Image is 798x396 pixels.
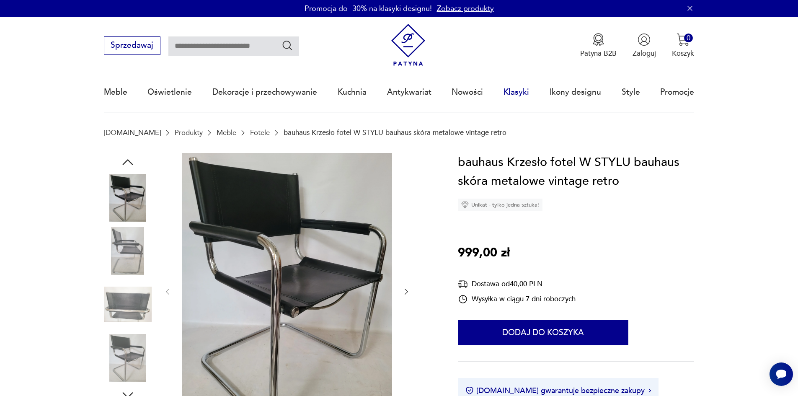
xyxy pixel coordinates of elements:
img: Zdjęcie produktu bauhaus Krzesło fotel W STYLU bauhaus skóra metalowe vintage retro [104,334,152,382]
button: [DOMAIN_NAME] gwarantuje bezpieczne zakupy [465,386,651,396]
a: Oświetlenie [147,73,192,111]
a: Antykwariat [387,73,431,111]
a: Sprzedawaj [104,43,160,49]
img: Ikona certyfikatu [465,386,474,395]
div: 0 [684,34,693,42]
img: Ikona dostawy [458,279,468,289]
a: Produkty [175,129,203,137]
img: Zdjęcie produktu bauhaus Krzesło fotel W STYLU bauhaus skóra metalowe vintage retro [104,174,152,222]
a: Ikona medaluPatyna B2B [580,33,617,58]
a: Style [622,73,640,111]
button: Sprzedawaj [104,36,160,55]
p: Koszyk [672,49,694,58]
p: bauhaus Krzesło fotel W STYLU bauhaus skóra metalowe vintage retro [284,129,506,137]
img: Zdjęcie produktu bauhaus Krzesło fotel W STYLU bauhaus skóra metalowe vintage retro [104,281,152,329]
a: [DOMAIN_NAME] [104,129,161,137]
a: Nowości [452,73,483,111]
button: Patyna B2B [580,33,617,58]
p: Promocja do -30% na klasyki designu! [305,3,432,14]
a: Meble [104,73,127,111]
div: Unikat - tylko jedna sztuka! [458,199,542,211]
a: Fotele [250,129,270,137]
div: Dostawa od 40,00 PLN [458,279,576,289]
button: Zaloguj [633,33,656,58]
button: Dodaj do koszyka [458,320,628,345]
h1: bauhaus Krzesło fotel W STYLU bauhaus skóra metalowe vintage retro [458,153,694,191]
a: Klasyki [504,73,529,111]
p: Zaloguj [633,49,656,58]
p: Patyna B2B [580,49,617,58]
img: Ikonka użytkownika [638,33,651,46]
img: Patyna - sklep z meblami i dekoracjami vintage [387,24,429,66]
a: Ikony designu [550,73,601,111]
a: Kuchnia [338,73,367,111]
a: Promocje [660,73,694,111]
img: Ikona koszyka [677,33,690,46]
img: Ikona medalu [592,33,605,46]
button: 0Koszyk [672,33,694,58]
a: Meble [217,129,236,137]
img: Ikona diamentu [461,201,469,209]
iframe: Smartsupp widget button [770,362,793,386]
a: Zobacz produkty [437,3,494,14]
a: Dekoracje i przechowywanie [212,73,317,111]
p: 999,00 zł [458,243,510,263]
img: Zdjęcie produktu bauhaus Krzesło fotel W STYLU bauhaus skóra metalowe vintage retro [104,227,152,275]
img: Ikona strzałki w prawo [648,388,651,393]
button: Szukaj [281,39,294,52]
div: Wysyłka w ciągu 7 dni roboczych [458,294,576,304]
